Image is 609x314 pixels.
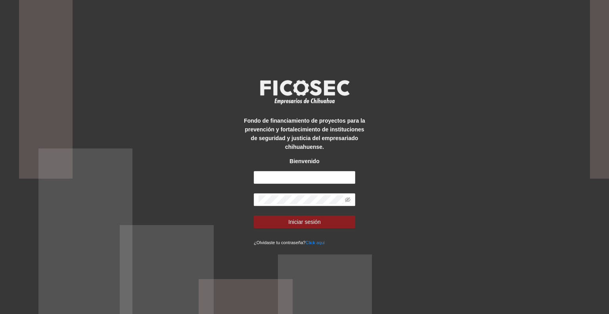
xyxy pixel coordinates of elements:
strong: Bienvenido [289,158,319,164]
span: eye-invisible [345,197,350,202]
span: Iniciar sesión [288,218,321,226]
button: Iniciar sesión [254,216,355,228]
small: ¿Olvidaste tu contraseña? [254,240,325,245]
img: logo [255,77,354,107]
a: Click aqui [306,240,325,245]
strong: Fondo de financiamiento de proyectos para la prevención y fortalecimiento de instituciones de seg... [244,118,365,150]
